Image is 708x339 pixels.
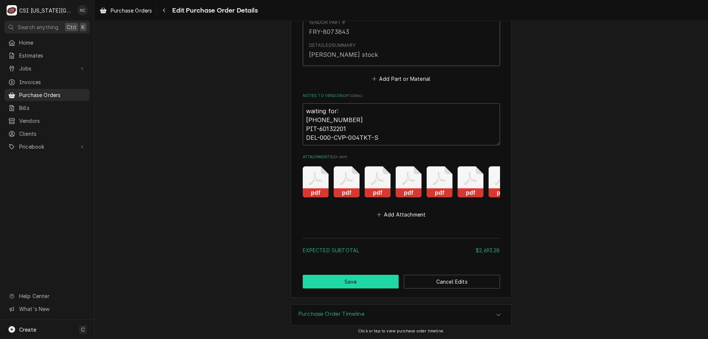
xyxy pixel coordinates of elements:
[77,5,88,15] div: NI
[7,5,17,15] div: CSI Kansas City's Avatar
[4,128,90,140] a: Clients
[458,166,483,197] button: pdf
[303,247,360,253] span: Expected Subtotal
[4,62,90,75] a: Go to Jobs
[19,130,86,138] span: Clients
[19,39,86,46] span: Home
[298,311,365,318] h3: Purchase Order Timeline
[309,19,346,26] div: Vendor Part #
[97,4,155,17] a: Purchase Orders
[77,5,88,15] div: Nate Ingram's Avatar
[303,93,500,99] label: Notes to Vendor
[303,275,500,288] div: Button Group
[375,210,427,220] button: Add Attachment
[333,155,347,159] span: ( if any )
[303,154,500,220] div: Attachments
[309,50,378,59] div: [PERSON_NAME] stock
[4,37,90,49] a: Home
[4,89,90,101] a: Purchase Orders
[404,275,500,288] button: Cancel Edits
[19,292,85,300] span: Help Center
[19,117,86,125] span: Vendors
[158,4,170,16] button: Navigate back
[427,166,452,197] button: pdf
[170,6,257,15] span: Edit Purchase Order Details
[19,52,86,59] span: Estimates
[303,166,329,197] button: pdf
[371,74,431,84] button: Add Part or Material
[342,94,363,98] span: ( optional )
[67,23,76,31] span: Ctrl
[303,235,500,259] div: Amount Summary
[303,275,399,288] button: Save
[291,305,511,325] div: Accordion Header
[365,166,391,197] button: pdf
[4,102,90,114] a: Bills
[111,7,152,14] span: Purchase Orders
[19,65,75,72] span: Jobs
[303,246,500,254] div: Expected Subtotal
[334,166,360,197] button: pdf
[19,143,75,151] span: Pricebook
[291,305,511,325] button: Accordion Details Expand Trigger
[18,23,58,31] span: Search anything
[4,76,90,88] a: Invoices
[4,49,90,62] a: Estimates
[19,305,85,313] span: What's New
[7,5,17,15] div: C
[81,326,85,333] span: C
[81,23,85,31] span: K
[476,246,500,254] div: $2,693.28
[358,329,444,333] span: Click or tap to view purchase order timeline.
[19,7,73,14] div: CSI [US_STATE][GEOGRAPHIC_DATA]
[4,303,90,315] a: Go to What's New
[4,141,90,153] a: Go to Pricebook
[4,21,90,34] button: Search anythingCtrlK
[19,78,86,86] span: Invoices
[309,27,350,36] div: FRY-8073843
[19,104,86,112] span: Bills
[309,42,355,49] div: Detailed Summary
[303,103,500,145] textarea: waiting for: [PHONE_NUMBER] PIT-60132201 DEL-000-CVP-004TKT-S
[303,275,500,288] div: Button Group Row
[19,91,86,99] span: Purchase Orders
[4,115,90,127] a: Vendors
[303,93,500,145] div: Notes to Vendor
[4,290,90,302] a: Go to Help Center
[19,326,36,333] span: Create
[291,304,512,326] div: Purchase Order Timeline
[303,154,500,160] label: Attachments
[489,166,514,197] button: pdf
[396,166,421,197] button: pdf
